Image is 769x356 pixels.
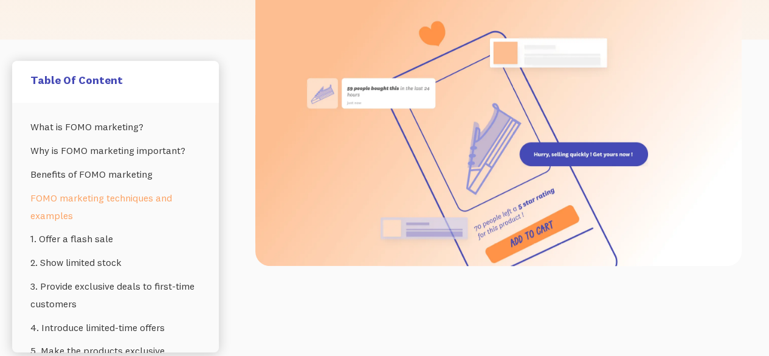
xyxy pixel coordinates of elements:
[30,73,201,87] h5: Table Of Content
[30,251,201,274] a: 2. Show limited stock
[30,186,201,228] a: FOMO marketing techniques and examples
[30,162,201,186] a: ‍Benefits of FOMO marketing
[30,316,201,340] a: 4. Introduce limited-time offers
[30,139,201,162] a: Why is FOMO marketing important?
[30,274,201,316] a: 3. Provide exclusive deals to first-time customers
[30,115,201,139] a: What is FOMO marketing?
[30,227,201,251] a: 1. Offer a flash sale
